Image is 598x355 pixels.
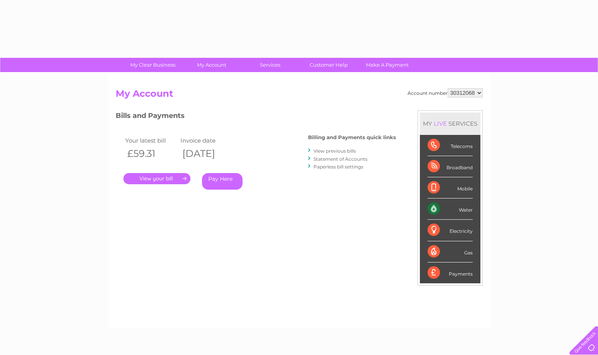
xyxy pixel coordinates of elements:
[180,58,243,72] a: My Account
[116,88,483,103] h2: My Account
[238,58,302,72] a: Services
[428,241,473,262] div: Gas
[428,199,473,220] div: Water
[297,58,360,72] a: Customer Help
[202,173,243,190] a: Pay Here
[308,135,396,140] h4: Billing and Payments quick links
[432,120,448,127] div: LIVE
[355,58,419,72] a: Make A Payment
[428,262,473,283] div: Payments
[313,156,367,162] a: Statement of Accounts
[428,177,473,199] div: Mobile
[428,135,473,156] div: Telecoms
[123,135,179,146] td: Your latest bill
[123,173,190,184] a: .
[428,156,473,177] div: Broadband
[408,88,483,98] div: Account number
[116,110,396,124] h3: Bills and Payments
[121,58,185,72] a: My Clear Business
[179,146,234,162] th: [DATE]
[313,148,356,154] a: View previous bills
[420,113,480,135] div: MY SERVICES
[313,164,363,170] a: Paperless bill settings
[428,220,473,241] div: Electricity
[123,146,179,162] th: £59.31
[179,135,234,146] td: Invoice date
